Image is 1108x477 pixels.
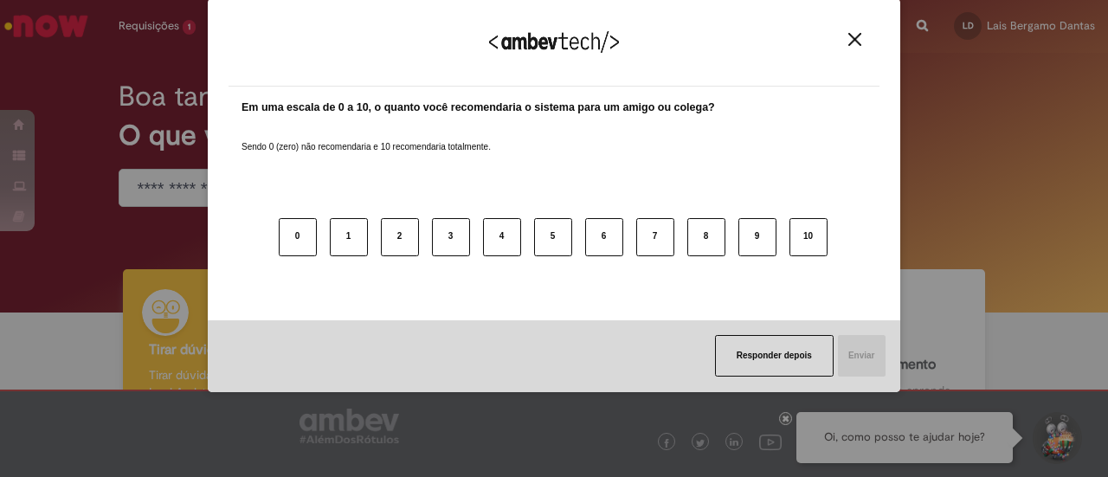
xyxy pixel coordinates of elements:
[242,100,715,116] label: Em uma escala de 0 a 10, o quanto você recomendaria o sistema para um amigo ou colega?
[715,335,834,377] button: Responder depois
[738,218,776,256] button: 9
[381,218,419,256] button: 2
[242,120,491,153] label: Sendo 0 (zero) não recomendaria e 10 recomendaria totalmente.
[848,33,861,46] img: Close
[483,218,521,256] button: 4
[432,218,470,256] button: 3
[330,218,368,256] button: 1
[789,218,828,256] button: 10
[843,32,866,47] button: Close
[534,218,572,256] button: 5
[687,218,725,256] button: 8
[489,31,619,53] img: Logo Ambevtech
[279,218,317,256] button: 0
[585,218,623,256] button: 6
[636,218,674,256] button: 7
